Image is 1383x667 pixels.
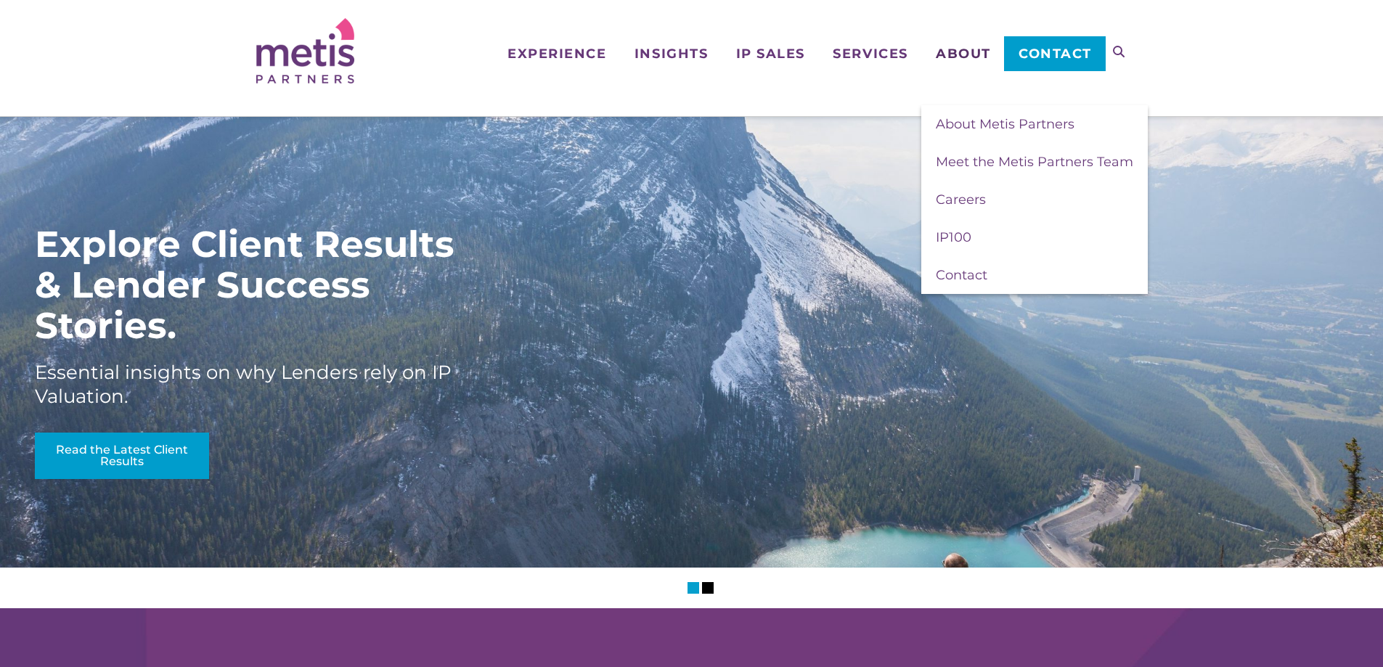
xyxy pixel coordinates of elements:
span: Contact [936,267,987,283]
div: Essential insights on why Lenders rely on IP Valuation. [35,361,470,409]
li: Slider Page 1 [688,582,699,594]
span: Careers [936,192,986,208]
a: Read the Latest Client Results [35,433,209,479]
span: IP100 [936,229,971,245]
a: IP100 [921,218,1148,256]
a: About Metis Partners [921,105,1148,143]
a: Contact [1004,36,1105,71]
span: Meet the Metis Partners Team [936,154,1133,170]
span: IP Sales [736,47,805,60]
span: About Metis Partners [936,116,1074,132]
span: About [936,47,991,60]
div: Explore Client Results & Lender Success Stories. [35,224,470,346]
li: Slider Page 2 [702,582,714,594]
span: Contact [1019,47,1092,60]
span: Insights [635,47,708,60]
span: Services [833,47,907,60]
a: Meet the Metis Partners Team [921,143,1148,181]
span: Experience [507,47,606,60]
img: Metis Partners [256,18,354,83]
a: Contact [921,256,1148,294]
a: Careers [921,181,1148,218]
